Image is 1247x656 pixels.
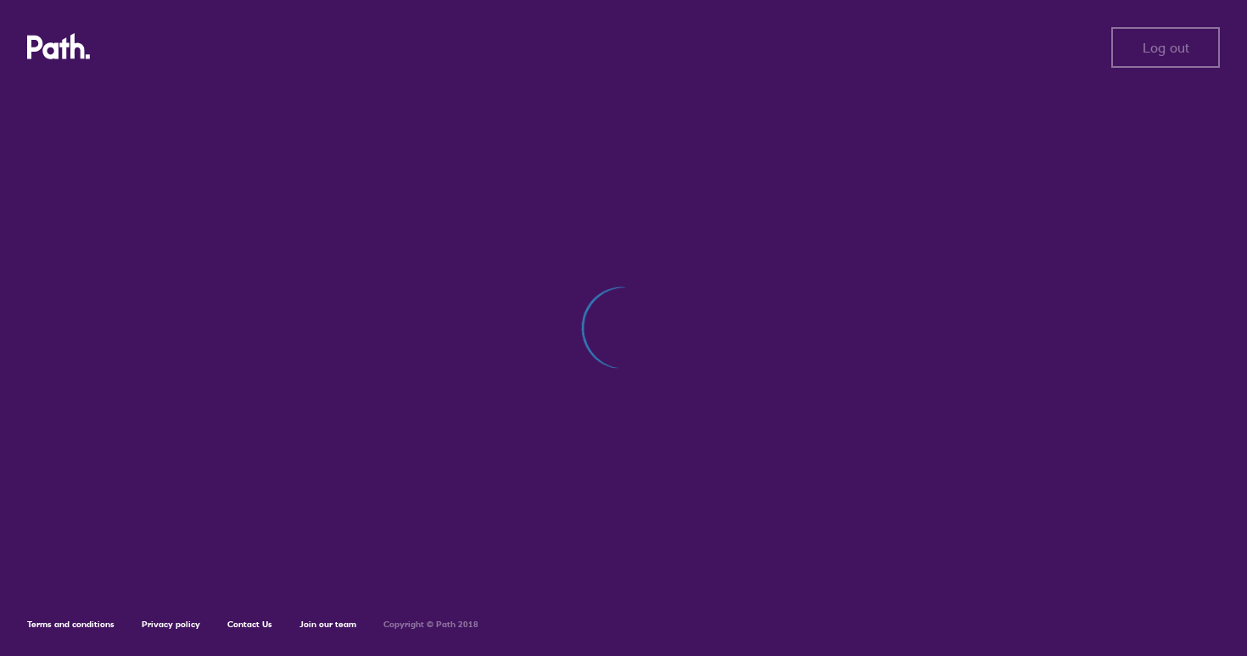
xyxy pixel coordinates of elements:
[383,620,478,630] h6: Copyright © Path 2018
[1111,27,1220,68] button: Log out
[27,619,115,630] a: Terms and conditions
[227,619,272,630] a: Contact Us
[299,619,356,630] a: Join our team
[142,619,200,630] a: Privacy policy
[1143,40,1189,55] span: Log out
